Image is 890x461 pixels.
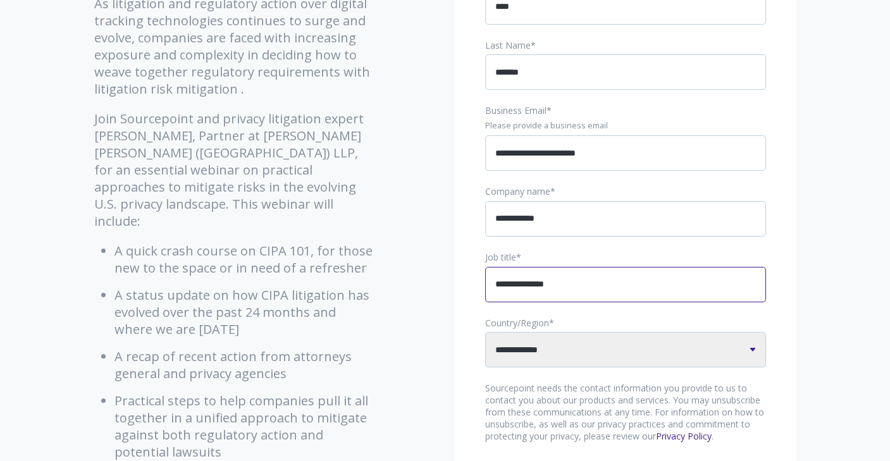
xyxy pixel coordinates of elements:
span: Job title [485,251,516,263]
li: A quick crash course on CIPA 101, for those new to the space or in need of a refresher [114,242,376,276]
span: Company name [485,185,550,197]
p: Join Sourcepoint and privacy litigation expert [PERSON_NAME], Partner at [PERSON_NAME] [PERSON_NA... [94,110,376,230]
span: Last Name [485,39,531,51]
li: A recap of recent action from attorneys general and privacy agencies [114,348,376,382]
legend: Please provide a business email [485,120,766,132]
span: Business Email [485,104,547,116]
p: Sourcepoint needs the contact information you provide to us to contact you about our products and... [485,383,766,443]
span: Country/Region [485,317,549,329]
li: A status update on how CIPA litigation has evolved over the past 24 months and where we are [DATE] [114,286,376,338]
li: Practical steps to help companies pull it all together in a unified approach to mitigate against ... [114,392,376,460]
a: Privacy Policy [656,430,712,442]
